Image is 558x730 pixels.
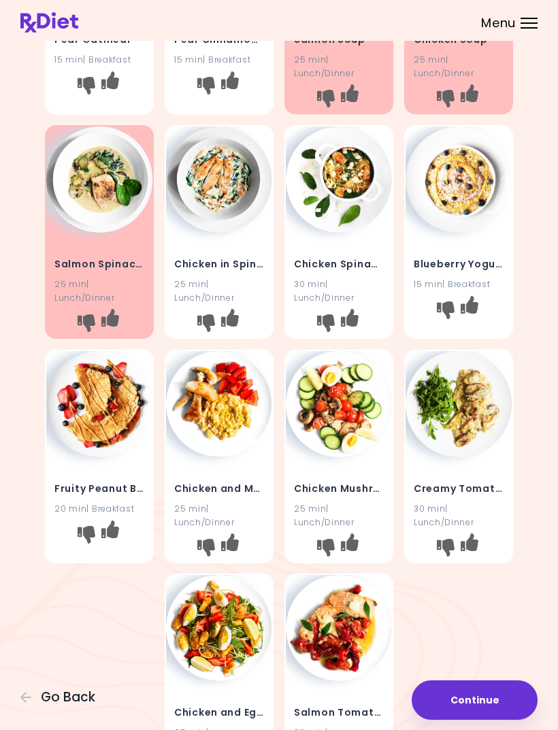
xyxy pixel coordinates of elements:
[54,478,144,499] h4: Fruity Peanut Butter Crepes
[174,478,264,499] h4: Chicken and Mozzarella Eggs
[435,536,457,558] button: I don't like this recipe
[414,502,504,528] div: 30 min | Lunch/Dinner
[414,53,504,79] div: 25 min | Lunch/Dinner
[459,88,480,110] button: I like this recipe
[339,312,361,334] button: I like this recipe
[414,278,504,291] div: 15 min | Breakfast
[294,478,384,499] h4: Chicken Mushroom Salad
[174,502,264,528] div: 25 min | Lunch/Dinner
[99,75,121,97] button: I like this recipe
[174,29,264,50] h4: Pear Cinnamon Oatmeal
[174,253,264,275] h4: Chicken in Spinach Sauce
[20,12,78,33] img: RxDiet
[459,536,480,558] button: I like this recipe
[481,17,516,29] span: Menu
[219,536,241,558] button: I like this recipe
[294,278,384,303] div: 30 min | Lunch/Dinner
[294,53,384,79] div: 25 min | Lunch/Dinner
[435,88,457,110] button: I don't like this recipe
[435,299,457,320] button: I don't like this recipe
[412,680,538,720] button: Continue
[54,278,144,303] div: 25 min | Lunch/Dinner
[294,29,384,50] h4: Salmon Soup
[174,278,264,303] div: 25 min | Lunch/Dinner
[315,312,337,334] button: I don't like this recipe
[54,253,144,275] h4: Salmon Spinach Soup
[294,702,384,724] h4: Salmon Tomato Traybake
[294,253,384,275] h4: Chicken Spinach Casserole
[459,299,480,320] button: I like this recipe
[76,312,97,334] button: I don't like this recipe
[414,29,504,50] h4: Chicken Soup
[41,690,95,705] span: Go Back
[315,88,337,110] button: I don't like this recipe
[20,690,102,705] button: Go Back
[195,536,217,558] button: I don't like this recipe
[99,312,121,334] button: I like this recipe
[219,75,241,97] button: I like this recipe
[54,502,144,515] div: 20 min | Breakfast
[414,253,504,275] h4: Blueberry Yogurt Oats
[294,502,384,528] div: 25 min | Lunch/Dinner
[174,53,264,66] div: 15 min | Breakfast
[76,523,97,545] button: I don't like this recipe
[414,478,504,499] h4: Creamy Tomato Chicken
[195,75,217,97] button: I don't like this recipe
[315,536,337,558] button: I don't like this recipe
[174,702,264,724] h4: Chicken and Egg Pasta
[54,29,144,50] h4: Pear Oatmeal
[339,88,361,110] button: I like this recipe
[339,536,361,558] button: I like this recipe
[54,53,144,66] div: 15 min | Breakfast
[219,312,241,334] button: I like this recipe
[195,312,217,334] button: I don't like this recipe
[76,75,97,97] button: I don't like this recipe
[99,523,121,545] button: I like this recipe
